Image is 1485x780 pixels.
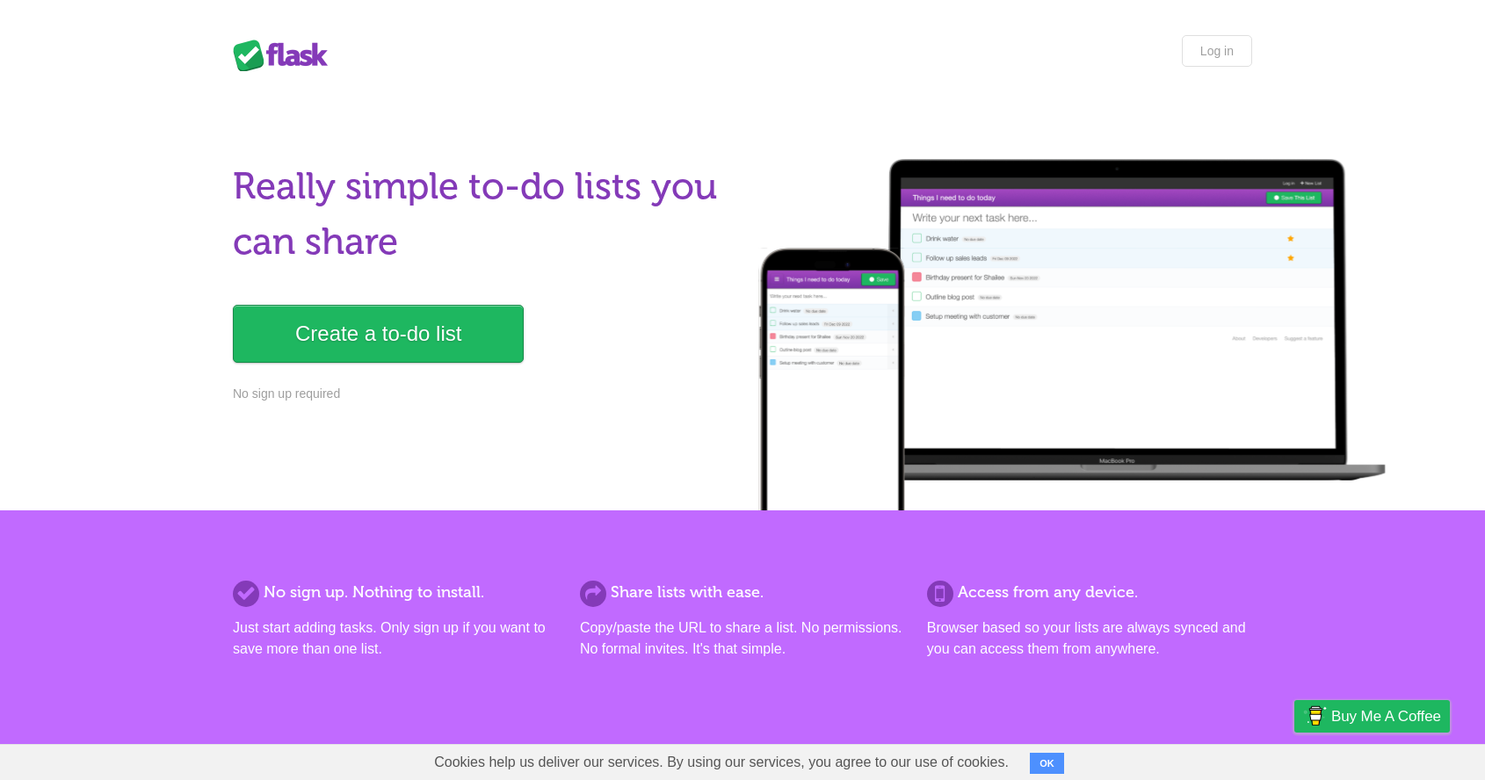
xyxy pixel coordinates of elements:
button: OK [1030,753,1064,774]
p: No sign up required [233,385,732,403]
h2: Share lists with ease. [580,581,905,604]
span: Cookies help us deliver our services. By using our services, you agree to our use of cookies. [417,745,1026,780]
p: Browser based so your lists are always synced and you can access them from anywhere. [927,617,1252,660]
p: Just start adding tasks. Only sign up if you want to save more than one list. [233,617,558,660]
div: Flask Lists [233,40,338,71]
img: Buy me a coffee [1303,701,1327,731]
h2: No sign up. Nothing to install. [233,581,558,604]
a: Buy me a coffee [1294,700,1450,733]
a: Create a to-do list [233,305,524,363]
h2: Access from any device. [927,581,1252,604]
p: Copy/paste the URL to share a list. No permissions. No formal invites. It's that simple. [580,617,905,660]
a: Log in [1182,35,1252,67]
h1: Really simple to-do lists you can share [233,159,732,270]
span: Buy me a coffee [1331,701,1441,732]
